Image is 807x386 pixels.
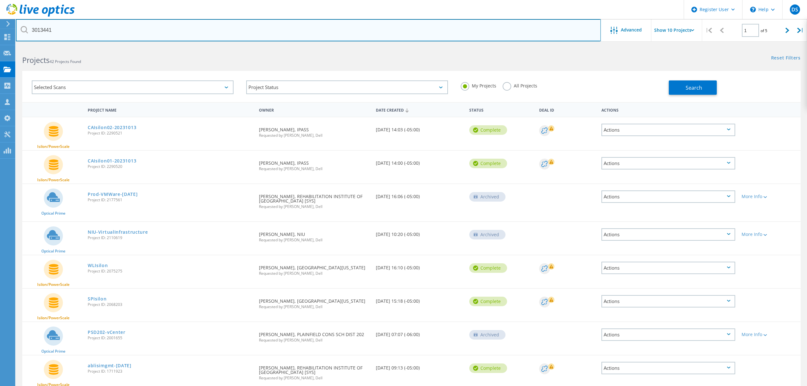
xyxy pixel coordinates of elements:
div: [DATE] 14:03 (-05:00) [373,117,466,138]
a: CAIsilon02-20231013 [88,125,136,130]
div: [DATE] 16:06 (-05:00) [373,184,466,205]
span: Requested by [PERSON_NAME], Dell [259,376,370,380]
div: [PERSON_NAME], NIU [256,222,373,248]
div: [PERSON_NAME], [GEOGRAPHIC_DATA][US_STATE] [256,255,373,282]
div: | [702,19,715,42]
span: Isilon/PowerScale [37,145,70,148]
svg: \n [750,7,756,12]
span: Requested by [PERSON_NAME], Dell [259,338,370,342]
a: Live Optics Dashboard [6,13,75,18]
div: Archived [469,230,505,239]
div: Deal Id [536,104,598,115]
div: [DATE] 16:10 (-05:00) [373,255,466,276]
span: Project ID: 2110619 [88,236,253,240]
div: Complete [469,159,507,168]
span: Project ID: 2001655 [88,336,253,340]
span: Optical Prime [41,249,65,253]
div: | [794,19,807,42]
div: Status [466,104,536,115]
div: [PERSON_NAME], IPASS [256,151,373,177]
span: Requested by [PERSON_NAME], Dell [259,272,370,275]
div: Actions [601,295,735,307]
div: Complete [469,125,507,135]
div: [DATE] 15:18 (-05:00) [373,289,466,310]
a: NIU-VirtualInfrastructure [88,230,148,234]
label: All Projects [503,82,537,88]
span: Project ID: 2290521 [88,131,253,135]
div: Actions [601,362,735,374]
button: Search [669,80,717,95]
div: Actions [601,228,735,241]
div: Actions [598,104,738,115]
a: PSD202-vCenter [88,330,125,334]
span: Requested by [PERSON_NAME], Dell [259,205,370,209]
span: Isilon/PowerScale [37,316,70,320]
div: Archived [469,192,505,202]
div: More Info [742,194,797,199]
div: [DATE] 10:20 (-05:00) [373,222,466,243]
div: [PERSON_NAME], IPASS [256,117,373,144]
div: Actions [601,157,735,169]
div: More Info [742,332,797,337]
span: Project ID: 2177561 [88,198,253,202]
div: [DATE] 07:07 (-06:00) [373,322,466,343]
a: WLIsilon [88,263,108,268]
div: Actions [601,190,735,203]
span: Requested by [PERSON_NAME], Dell [259,305,370,309]
span: 42 Projects Found [50,59,81,64]
div: Project Name [85,104,256,115]
span: Requested by [PERSON_NAME], Dell [259,134,370,137]
span: Optical Prime [41,349,65,353]
span: Project ID: 2068203 [88,303,253,307]
span: Project ID: 2290520 [88,165,253,169]
a: CAIsilon01-20231013 [88,159,136,163]
span: Isilon/PowerScale [37,283,70,286]
div: Project Status [246,80,448,94]
b: Projects [22,55,50,65]
a: ablisimgmt-[DATE] [88,363,132,368]
div: Date Created [373,104,466,116]
div: Actions [601,124,735,136]
span: Optical Prime [41,211,65,215]
div: Actions [601,328,735,341]
span: Advanced [621,28,642,32]
div: Complete [469,263,507,273]
div: Owner [256,104,373,115]
div: [DATE] 09:13 (-05:00) [373,355,466,376]
div: Archived [469,330,505,340]
span: Requested by [PERSON_NAME], Dell [259,167,370,171]
label: My Projects [461,82,496,88]
span: Project ID: 1711923 [88,369,253,373]
div: [PERSON_NAME], [GEOGRAPHIC_DATA][US_STATE] [256,289,373,315]
div: Actions [601,262,735,274]
div: Selected Scans [32,80,234,94]
div: Complete [469,363,507,373]
span: of 5 [761,28,767,33]
span: Project ID: 2075275 [88,269,253,273]
input: Search projects by name, owner, ID, company, etc [16,19,601,41]
span: DS [791,7,798,12]
span: Isilon/PowerScale [37,178,70,182]
a: Prod-VMWare-[DATE] [88,192,138,196]
a: Reset Filters [771,56,801,61]
div: [PERSON_NAME], REHABILITATION INSTITUTE OF [GEOGRAPHIC_DATA] [SYS] [256,184,373,215]
div: [DATE] 14:00 (-05:00) [373,151,466,172]
div: Complete [469,297,507,306]
div: More Info [742,232,797,237]
span: Search [686,84,702,91]
a: SPIsilon [88,297,107,301]
div: [PERSON_NAME], PLAINFIELD CONS SCH DIST 202 [256,322,373,348]
span: Requested by [PERSON_NAME], Dell [259,238,370,242]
